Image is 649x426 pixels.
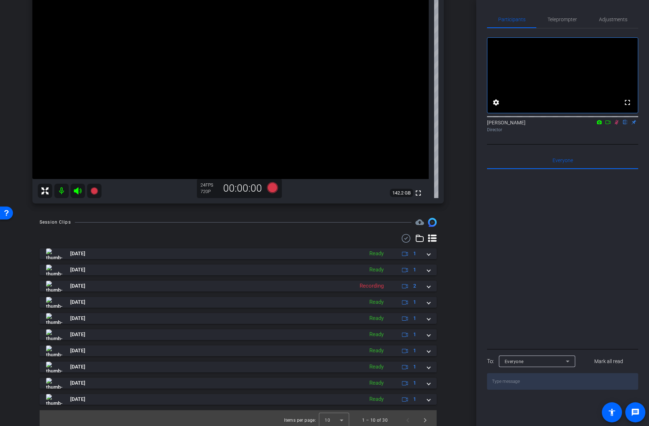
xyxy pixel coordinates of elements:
[40,219,71,226] div: Session Clips
[46,378,62,389] img: thumb-nail
[623,98,632,107] mat-icon: fullscreen
[40,297,437,308] mat-expansion-panel-header: thumb-nail[DATE]Ready1
[415,218,424,226] span: Destinations for your clips
[413,282,416,290] span: 2
[487,119,638,133] div: [PERSON_NAME]
[608,408,616,417] mat-icon: accessibility
[413,315,416,322] span: 1
[206,183,213,188] span: FPS
[46,313,62,324] img: thumb-nail
[547,17,577,22] span: Teleprompter
[46,248,62,259] img: thumb-nail
[487,127,638,133] div: Director
[40,345,437,356] mat-expansion-panel-header: thumb-nail[DATE]Ready1
[413,331,416,338] span: 1
[413,347,416,354] span: 1
[366,347,387,355] div: Ready
[553,158,573,163] span: Everyone
[70,315,85,322] span: [DATE]
[594,358,623,365] span: Mark all read
[413,395,416,403] span: 1
[46,297,62,308] img: thumb-nail
[366,395,387,403] div: Ready
[498,17,526,22] span: Participants
[70,363,85,371] span: [DATE]
[40,329,437,340] mat-expansion-panel-header: thumb-nail[DATE]Ready1
[70,331,85,338] span: [DATE]
[413,298,416,306] span: 1
[284,417,316,424] div: Items per page:
[413,250,416,257] span: 1
[218,182,267,194] div: 00:00:00
[200,189,218,194] div: 720P
[46,394,62,405] img: thumb-nail
[413,266,416,274] span: 1
[413,379,416,387] span: 1
[580,355,639,368] button: Mark all read
[200,182,218,188] div: 24
[362,417,388,424] div: 1 – 10 of 30
[390,189,413,197] span: 142.2 GB
[46,345,62,356] img: thumb-nail
[46,329,62,340] img: thumb-nail
[366,330,387,339] div: Ready
[487,357,494,366] div: To:
[366,314,387,322] div: Ready
[366,266,387,274] div: Ready
[415,218,424,226] mat-icon: cloud_upload
[40,265,437,275] mat-expansion-panel-header: thumb-nail[DATE]Ready1
[366,379,387,387] div: Ready
[70,250,85,257] span: [DATE]
[46,362,62,372] img: thumb-nail
[366,249,387,258] div: Ready
[356,282,387,290] div: Recording
[70,379,85,387] span: [DATE]
[492,98,500,107] mat-icon: settings
[70,282,85,290] span: [DATE]
[40,313,437,324] mat-expansion-panel-header: thumb-nail[DATE]Ready1
[70,395,85,403] span: [DATE]
[505,359,524,364] span: Everyone
[70,347,85,354] span: [DATE]
[40,362,437,372] mat-expansion-panel-header: thumb-nail[DATE]Ready1
[599,17,627,22] span: Adjustments
[70,298,85,306] span: [DATE]
[413,363,416,371] span: 1
[46,265,62,275] img: thumb-nail
[631,408,640,417] mat-icon: message
[46,281,62,292] img: thumb-nail
[366,363,387,371] div: Ready
[621,119,630,125] mat-icon: flip
[366,298,387,306] div: Ready
[40,248,437,259] mat-expansion-panel-header: thumb-nail[DATE]Ready1
[40,378,437,389] mat-expansion-panel-header: thumb-nail[DATE]Ready1
[70,266,85,274] span: [DATE]
[40,281,437,292] mat-expansion-panel-header: thumb-nail[DATE]Recording2
[414,189,423,197] mat-icon: fullscreen
[40,394,437,405] mat-expansion-panel-header: thumb-nail[DATE]Ready1
[428,218,437,226] img: Session clips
